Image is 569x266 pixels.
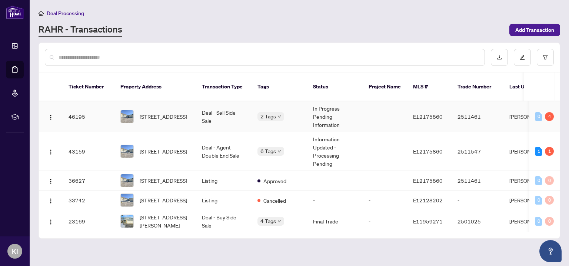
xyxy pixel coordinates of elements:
[48,198,54,204] img: Logo
[39,23,122,37] a: RAHR - Transactions
[45,194,57,206] button: Logo
[63,171,114,191] td: 36627
[45,215,57,227] button: Logo
[509,24,560,36] button: Add Transaction
[252,73,307,101] th: Tags
[12,246,18,256] span: KI
[503,73,559,101] th: Last Updated By
[63,132,114,171] td: 43159
[39,11,44,16] span: home
[413,218,443,225] span: E11959271
[363,171,407,191] td: -
[277,149,281,153] span: down
[535,176,542,185] div: 0
[452,210,503,233] td: 2501025
[363,73,407,101] th: Project Name
[413,148,443,155] span: E12175860
[63,191,114,210] td: 33742
[545,147,554,156] div: 1
[503,101,559,132] td: [PERSON_NAME]
[45,145,57,157] button: Logo
[48,178,54,184] img: Logo
[503,210,559,233] td: [PERSON_NAME]
[48,114,54,120] img: Logo
[535,196,542,205] div: 0
[497,55,502,60] span: download
[140,176,187,185] span: [STREET_ADDRESS]
[121,194,133,206] img: thumbnail-img
[140,147,187,155] span: [STREET_ADDRESS]
[545,176,554,185] div: 0
[263,177,286,185] span: Approved
[140,213,190,229] span: [STREET_ADDRESS][PERSON_NAME]
[452,171,503,191] td: 2511461
[196,210,252,233] td: Deal - Buy Side Sale
[121,215,133,228] img: thumbnail-img
[277,219,281,223] span: down
[363,101,407,132] td: -
[543,55,548,60] span: filter
[260,147,276,155] span: 6 Tags
[307,191,363,210] td: -
[307,210,363,233] td: Final Trade
[545,112,554,121] div: 4
[514,49,531,66] button: edit
[363,132,407,171] td: -
[45,175,57,186] button: Logo
[45,111,57,122] button: Logo
[196,73,252,101] th: Transaction Type
[121,174,133,187] img: thumbnail-img
[121,145,133,158] img: thumbnail-img
[452,132,503,171] td: 2511547
[140,196,187,204] span: [STREET_ADDRESS]
[503,191,559,210] td: [PERSON_NAME]
[114,73,196,101] th: Property Address
[196,191,252,210] td: Listing
[452,101,503,132] td: 2511461
[121,110,133,123] img: thumbnail-img
[545,217,554,226] div: 0
[140,112,187,121] span: [STREET_ADDRESS]
[363,210,407,233] td: -
[48,149,54,155] img: Logo
[413,197,443,203] span: E12128202
[452,191,503,210] td: -
[263,196,286,205] span: Cancelled
[196,171,252,191] td: Listing
[277,115,281,118] span: down
[545,196,554,205] div: 0
[260,112,276,121] span: 2 Tags
[539,240,562,262] button: Open asap
[47,10,84,17] span: Deal Processing
[535,112,542,121] div: 0
[537,49,554,66] button: filter
[413,177,443,184] span: E12175860
[407,73,452,101] th: MLS #
[307,73,363,101] th: Status
[535,217,542,226] div: 0
[63,210,114,233] td: 23169
[503,171,559,191] td: [PERSON_NAME]
[413,113,443,120] span: E12175860
[491,49,508,66] button: download
[63,73,114,101] th: Ticket Number
[196,101,252,132] td: Deal - Sell Side Sale
[535,147,542,156] div: 1
[363,191,407,210] td: -
[196,132,252,171] td: Deal - Agent Double End Sale
[6,6,24,19] img: logo
[503,132,559,171] td: [PERSON_NAME]
[260,217,276,225] span: 4 Tags
[307,101,363,132] td: In Progress - Pending Information
[307,132,363,171] td: Information Updated - Processing Pending
[307,171,363,191] td: -
[48,219,54,225] img: Logo
[63,101,114,132] td: 46195
[515,24,554,36] span: Add Transaction
[520,55,525,60] span: edit
[452,73,503,101] th: Trade Number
